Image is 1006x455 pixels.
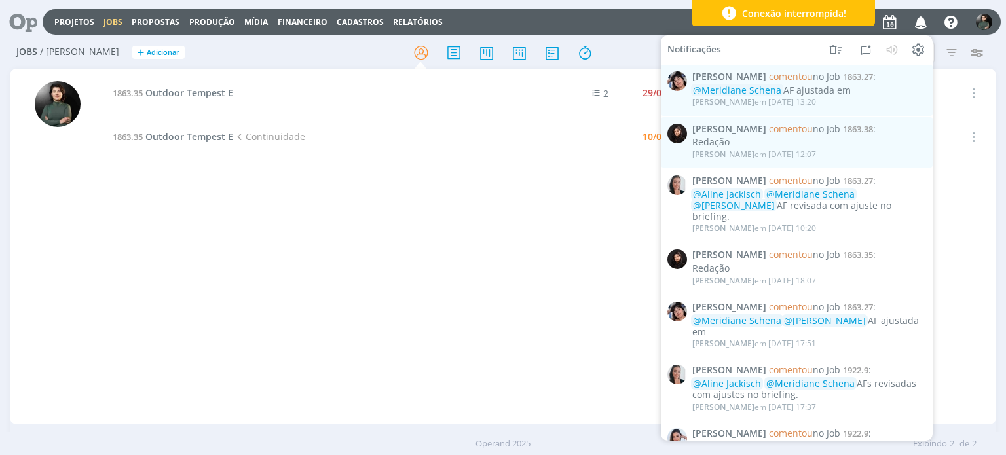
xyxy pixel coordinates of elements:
span: Exibindo [913,437,947,450]
div: AF revisada com ajuste no briefing. [692,189,925,222]
span: @Meridiane Schena [693,314,781,327]
span: [PERSON_NAME] [692,96,754,107]
span: @Meridiane Schena [766,377,855,390]
span: Conexão interrompida! [742,7,846,20]
a: Produção [189,16,235,27]
span: Adicionar [147,48,179,57]
a: 1863.35Outdoor Tempest E [113,130,233,143]
span: 1922.9 [843,428,868,439]
a: Mídia [244,16,268,27]
div: em [DATE] 17:37 [692,402,816,411]
span: + [138,46,144,60]
img: C [667,175,687,195]
a: Relatórios [393,16,443,27]
img: M [976,14,992,30]
span: 2 [950,437,954,450]
span: : [692,302,925,313]
button: M [975,10,993,33]
img: E [667,71,687,91]
span: comentou [769,70,813,82]
span: no Job [769,174,840,187]
span: : [692,365,925,376]
span: comentou [769,122,813,134]
span: Notificações [667,44,721,55]
img: C [667,365,687,384]
img: L [667,123,687,143]
a: Projetos [54,16,94,27]
a: Financeiro [278,16,327,27]
button: Cadastros [333,17,388,27]
button: Jobs [100,17,126,27]
button: Financeiro [274,17,331,27]
span: : [692,71,925,82]
div: AFs revisadas com ajustes no briefing. [692,378,925,401]
span: @Aline Jackisch [693,188,761,200]
button: +Adicionar [132,46,185,60]
span: Jobs [16,46,37,58]
span: Cadastros [337,16,384,27]
span: no Job [769,363,840,376]
img: M [35,81,81,127]
div: em [DATE] 18:07 [692,276,816,285]
span: [PERSON_NAME] [692,302,766,313]
div: AF ajustada em [692,85,925,96]
span: comentou [769,427,813,439]
button: Relatórios [389,17,447,27]
div: AF ajustada em [692,316,925,338]
a: 1863.35Outdoor Tempest E [113,86,233,99]
span: no Job [769,70,840,82]
span: 2 [972,437,977,450]
span: no Job [769,300,840,313]
span: [PERSON_NAME] [692,223,754,234]
span: : [692,175,925,187]
span: [PERSON_NAME] [692,428,766,439]
div: em [DATE] 13:20 [692,98,816,107]
span: [PERSON_NAME] [692,123,766,134]
button: Produção [185,17,239,27]
img: L [667,249,687,269]
span: Outdoor Tempest E [145,130,233,143]
button: Mídia [240,17,272,27]
span: comentou [769,248,813,261]
span: : [692,428,925,439]
span: [PERSON_NAME] [692,401,754,412]
span: [PERSON_NAME] [692,275,754,286]
span: / [PERSON_NAME] [40,46,119,58]
span: Propostas [132,16,179,27]
div: Redação [692,263,925,274]
span: [PERSON_NAME] [692,249,766,261]
span: comentou [769,363,813,376]
span: [PERSON_NAME] [692,338,754,349]
span: no Job [769,427,840,439]
span: 2 [603,87,608,100]
span: Outdoor Tempest E [145,86,233,99]
span: 1863.35 [113,131,143,143]
span: [PERSON_NAME] [692,71,766,82]
span: @[PERSON_NAME] [784,314,866,327]
button: Propostas [128,17,183,27]
span: @[PERSON_NAME] [693,440,775,452]
div: em [DATE] 17:51 [692,339,816,348]
a: Jobs [103,16,122,27]
span: comentou [769,300,813,313]
div: em [DATE] 10:20 [692,224,816,233]
div: em [DATE] 12:07 [692,150,816,159]
div: Redação [692,137,925,148]
span: [PERSON_NAME] [692,175,766,187]
span: @[PERSON_NAME] [693,199,775,211]
span: : [692,123,925,134]
span: 1863.38 [843,122,873,134]
div: 10/09 [643,132,667,141]
span: de [959,437,969,450]
span: 1863.27 [843,175,873,187]
span: comentou [769,174,813,187]
span: Continuidade [233,130,305,143]
span: @Meridiane Schena [693,84,781,96]
span: @Meridiane Schena [766,188,855,200]
img: N [667,428,687,448]
span: 1863.35 [843,249,873,261]
span: 1863.27 [843,71,873,82]
span: [PERSON_NAME] [692,149,754,160]
span: no Job [769,122,840,134]
span: no Job [769,248,840,261]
